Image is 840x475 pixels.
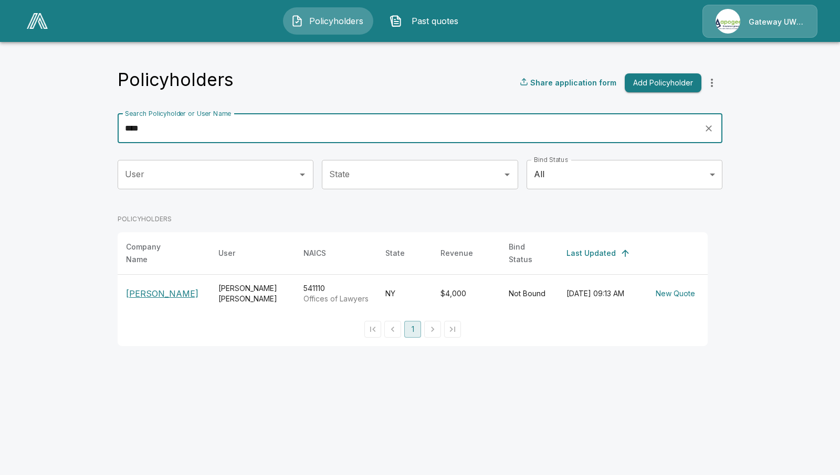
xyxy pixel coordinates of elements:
[118,69,234,91] h4: Policyholders
[500,274,558,312] td: Not Bound
[291,15,303,27] img: Policyholders Icon
[432,274,500,312] td: $4,000
[652,284,699,304] button: New Quote
[500,167,514,182] button: Open
[126,241,183,266] div: Company Name
[218,247,235,260] div: User
[558,274,643,312] td: [DATE] 09:13 AM
[404,321,421,338] button: page 1
[118,214,708,224] p: POLICYHOLDERS
[303,294,369,304] p: Offices of Lawyers
[701,121,717,136] button: clear search
[534,155,568,164] label: Bind Status
[118,232,708,312] table: simple table
[566,247,616,260] div: Last Updated
[283,7,373,35] button: Policyholders IconPolicyholders
[406,15,464,27] span: Past quotes
[218,283,287,304] div: [PERSON_NAME] [PERSON_NAME]
[308,15,365,27] span: Policyholders
[27,13,48,29] img: AA Logo
[382,7,472,35] button: Past quotes IconPast quotes
[126,287,202,300] p: [PERSON_NAME]
[440,247,473,260] div: Revenue
[500,232,558,275] th: Bind Status
[377,274,432,312] td: NY
[527,160,722,189] div: All
[390,15,402,27] img: Past quotes Icon
[625,73,701,93] button: Add Policyholder
[125,109,231,118] label: Search Policyholder or User Name
[295,167,310,182] button: Open
[621,73,701,93] a: Add Policyholder
[385,247,405,260] div: State
[303,247,326,260] div: NAICS
[530,77,616,88] p: Share application form
[363,321,463,338] nav: pagination navigation
[303,283,369,304] div: 541110
[701,72,722,93] button: more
